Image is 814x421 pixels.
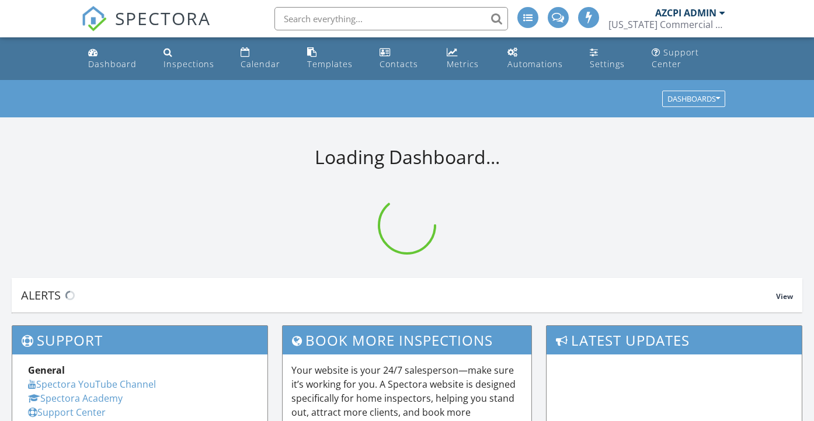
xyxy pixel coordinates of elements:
input: Search everything... [274,7,508,30]
span: SPECTORA [115,6,211,30]
div: Dashboards [667,95,720,103]
a: Settings [585,42,638,75]
a: Calendar [236,42,293,75]
div: Inspections [164,58,214,69]
span: View [776,291,793,301]
div: Calendar [241,58,280,69]
a: Spectora Academy [28,392,123,405]
a: Automations (Advanced) [503,42,576,75]
a: Metrics [442,42,494,75]
div: Alerts [21,287,776,303]
a: Support Center [647,42,730,75]
a: Contacts [375,42,433,75]
a: Inspections [159,42,227,75]
h3: Book More Inspections [283,326,531,354]
a: Spectora YouTube Channel [28,378,156,391]
img: The Best Home Inspection Software - Spectora [81,6,107,32]
div: Settings [590,58,625,69]
a: SPECTORA [81,16,211,40]
a: Templates [302,42,366,75]
div: AZCPI ADMIN [655,7,716,19]
div: Automations [507,58,563,69]
a: Support Center [28,406,106,419]
button: Dashboards [662,91,725,107]
h3: Latest Updates [547,326,802,354]
div: Support Center [652,47,699,69]
div: Templates [307,58,353,69]
strong: General [28,364,65,377]
div: Dashboard [88,58,137,69]
div: Arizona Commercial Property Inspections [608,19,725,30]
a: Dashboard [84,42,149,75]
h3: Support [12,326,267,354]
div: Contacts [380,58,418,69]
div: Metrics [447,58,479,69]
